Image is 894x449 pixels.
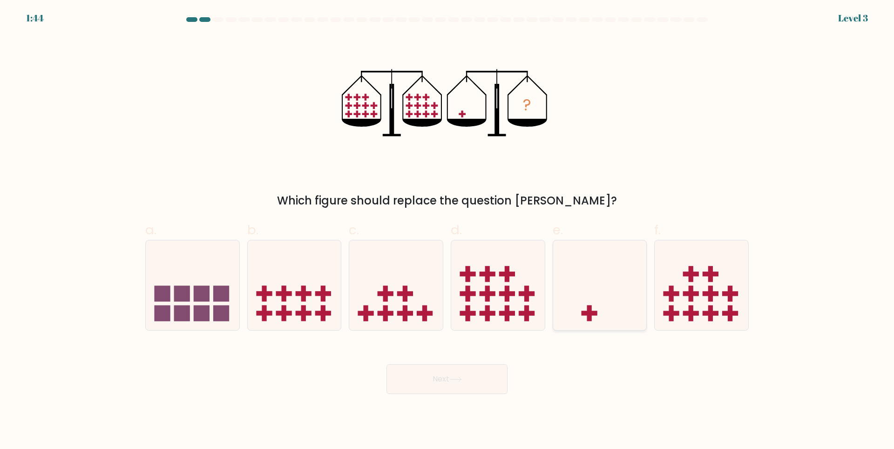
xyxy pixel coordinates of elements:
[654,221,661,239] span: f.
[386,364,508,394] button: Next
[349,221,359,239] span: c.
[151,192,743,209] div: Which figure should replace the question [PERSON_NAME]?
[247,221,258,239] span: b.
[145,221,156,239] span: a.
[523,94,532,116] tspan: ?
[553,221,563,239] span: e.
[26,11,44,25] div: 1:44
[838,11,868,25] div: Level 3
[451,221,462,239] span: d.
